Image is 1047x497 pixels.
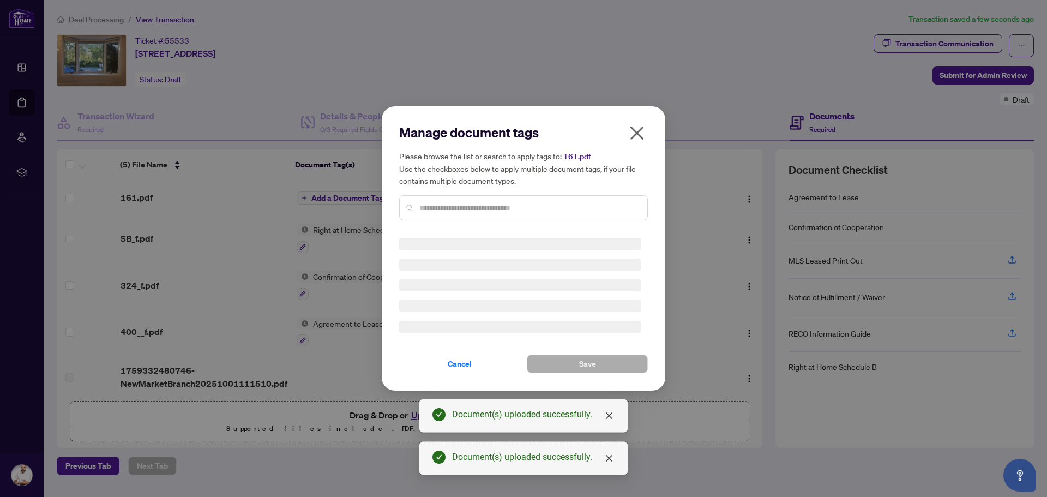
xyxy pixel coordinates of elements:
[399,355,520,373] button: Cancel
[563,152,591,161] span: 161.pdf
[432,408,446,421] span: check-circle
[527,355,648,373] button: Save
[452,408,615,421] div: Document(s) uploaded successfully.
[432,451,446,464] span: check-circle
[605,454,613,463] span: close
[399,124,648,141] h2: Manage document tags
[603,410,615,422] a: Close
[605,411,613,420] span: close
[603,452,615,464] a: Close
[448,355,472,373] span: Cancel
[628,124,646,142] span: close
[1003,459,1036,492] button: Open asap
[452,451,615,464] div: Document(s) uploaded successfully.
[399,150,648,187] h5: Please browse the list or search to apply tags to: Use the checkboxes below to apply multiple doc...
